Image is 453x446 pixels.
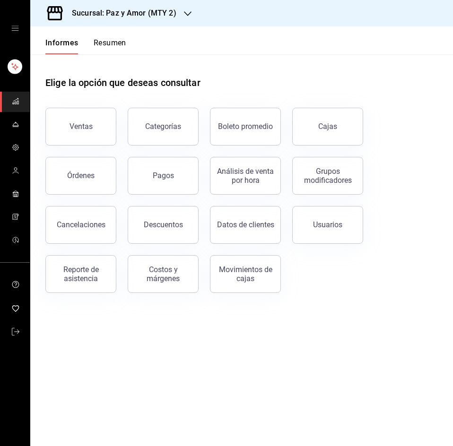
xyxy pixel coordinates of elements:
a: Cajas [292,108,363,146]
font: Resumen [94,38,126,47]
button: Análisis de venta por hora [210,157,281,195]
button: Categorías [128,108,199,146]
font: Boleto promedio [218,122,273,131]
button: Movimientos de cajas [210,255,281,293]
button: Costos y márgenes [128,255,199,293]
button: Datos de clientes [210,206,281,244]
button: cajón abierto [11,25,19,32]
font: Análisis de venta por hora [217,167,274,185]
font: Movimientos de cajas [219,265,272,283]
button: Grupos modificadores [292,157,363,195]
font: Reporte de asistencia [63,265,99,283]
font: Pagos [153,171,174,180]
font: Cajas [318,122,338,131]
button: Usuarios [292,206,363,244]
div: pestañas de navegación [45,38,126,54]
font: Órdenes [67,171,95,180]
button: Boleto promedio [210,108,281,146]
font: Categorías [145,122,181,131]
font: Costos y márgenes [147,265,180,283]
button: Ventas [45,108,116,146]
font: Elige la opción que deseas consultar [45,77,200,88]
font: Usuarios [313,220,342,229]
font: Sucursal: Paz y Amor (MTY 2) [72,9,176,17]
button: Descuentos [128,206,199,244]
button: Reporte de asistencia [45,255,116,293]
font: Grupos modificadores [304,167,352,185]
font: Informes [45,38,78,47]
font: Datos de clientes [217,220,274,229]
font: Cancelaciones [57,220,105,229]
button: Cancelaciones [45,206,116,244]
font: Descuentos [144,220,183,229]
font: Ventas [70,122,93,131]
button: Pagos [128,157,199,195]
button: Órdenes [45,157,116,195]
